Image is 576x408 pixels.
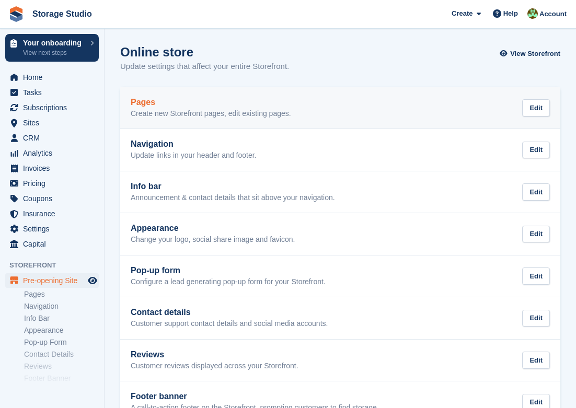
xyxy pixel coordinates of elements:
[131,98,291,107] h2: Pages
[131,235,295,244] p: Change your logo, social share image and favicon.
[24,362,99,371] a: Reviews
[24,301,99,311] a: Navigation
[120,255,560,297] a: Pop-up form Configure a lead generating pop-up form for your Storefront. Edit
[5,273,99,288] a: menu
[120,61,289,73] p: Update settings that affect your entire Storefront.
[539,9,567,19] span: Account
[510,49,560,59] span: View Storefront
[23,131,86,145] span: CRM
[131,224,295,233] h2: Appearance
[23,115,86,130] span: Sites
[131,151,257,160] p: Update links in your header and footer.
[23,237,86,251] span: Capital
[120,171,560,213] a: Info bar Announcement & contact details that sit above your navigation. Edit
[5,206,99,221] a: menu
[5,70,99,85] a: menu
[23,70,86,85] span: Home
[120,297,560,339] a: Contact details Customer support contact details and social media accounts. Edit
[8,6,24,22] img: stora-icon-8386f47178a22dfd0bd8f6a31ec36ba5ce8667c1dd55bd0f319d3a0aa187defe.svg
[23,273,86,288] span: Pre-opening Site
[5,146,99,160] a: menu
[23,222,86,236] span: Settings
[131,350,298,359] h2: Reviews
[5,237,99,251] a: menu
[23,206,86,221] span: Insurance
[522,267,550,285] div: Edit
[24,349,99,359] a: Contact Details
[452,8,473,19] span: Create
[5,161,99,176] a: menu
[5,176,99,191] a: menu
[522,99,550,116] div: Edit
[131,193,335,203] p: Announcement & contact details that sit above your navigation.
[131,277,326,287] p: Configure a lead generating pop-up form for your Storefront.
[120,129,560,171] a: Navigation Update links in your header and footer. Edit
[522,352,550,369] div: Edit
[5,85,99,100] a: menu
[120,213,560,255] a: Appearance Change your logo, social share image and favicon. Edit
[131,308,328,317] h2: Contact details
[28,5,96,22] a: Storage Studio
[23,146,86,160] span: Analytics
[131,266,326,275] h2: Pop-up form
[5,131,99,145] a: menu
[5,100,99,115] a: menu
[5,115,99,130] a: menu
[23,48,85,57] p: View next steps
[522,142,550,159] div: Edit
[502,45,560,62] a: View Storefront
[5,34,99,62] a: Your onboarding View next steps
[23,191,86,206] span: Coupons
[120,45,289,59] h1: Online store
[120,340,560,381] a: Reviews Customer reviews displayed across your Storefront. Edit
[23,100,86,115] span: Subscriptions
[86,274,99,287] a: Preview store
[24,337,99,347] a: Pop-up Form
[24,374,99,383] a: Footer Banner
[131,139,257,149] h2: Navigation
[24,313,99,323] a: Info Bar
[5,222,99,236] a: menu
[131,109,291,119] p: Create new Storefront pages, edit existing pages.
[23,176,86,191] span: Pricing
[131,362,298,371] p: Customer reviews displayed across your Storefront.
[522,183,550,201] div: Edit
[131,319,328,329] p: Customer support contact details and social media accounts.
[24,289,99,299] a: Pages
[24,325,99,335] a: Appearance
[23,39,85,46] p: Your onboarding
[503,8,518,19] span: Help
[23,85,86,100] span: Tasks
[131,392,379,401] h2: Footer banner
[120,87,560,129] a: Pages Create new Storefront pages, edit existing pages. Edit
[522,310,550,327] div: Edit
[23,161,86,176] span: Invoices
[522,226,550,243] div: Edit
[131,182,335,191] h2: Info bar
[9,260,104,271] span: Storefront
[5,191,99,206] a: menu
